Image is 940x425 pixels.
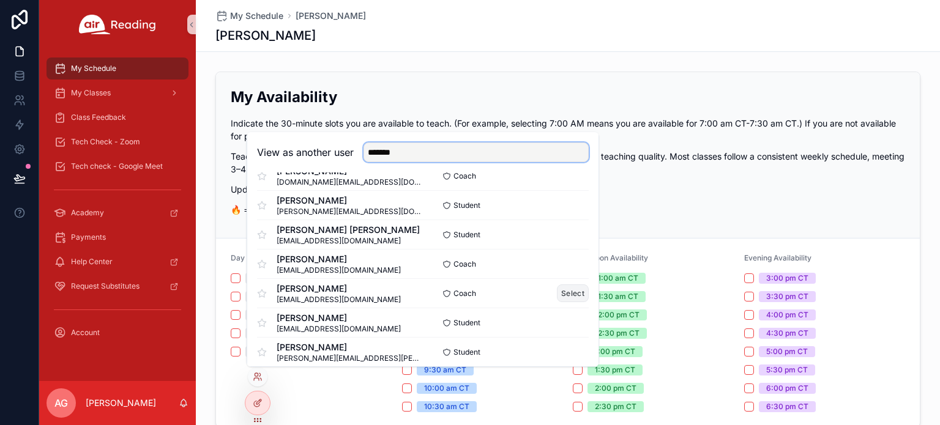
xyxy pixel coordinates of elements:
[453,200,480,210] span: Student
[573,253,648,262] span: Afternoon Availability
[47,57,188,79] a: My Schedule
[86,397,156,409] p: [PERSON_NAME]
[595,291,638,302] div: 11:30 am CT
[766,309,808,320] div: 4:00 pm CT
[39,49,196,360] div: scrollable content
[79,15,156,34] img: App logo
[54,396,68,410] span: AG
[557,284,589,302] button: Select
[277,311,401,323] span: [PERSON_NAME]
[215,27,316,44] h1: [PERSON_NAME]
[766,328,808,339] div: 4:30 pm CT
[47,251,188,273] a: Help Center
[424,383,469,394] div: 10:00 am CT
[744,253,811,262] span: Evening Availability
[71,88,111,98] span: My Classes
[766,401,808,412] div: 6:30 pm CT
[277,323,401,333] span: [EMAIL_ADDRESS][DOMAIN_NAME]
[595,328,640,339] div: 12:30 pm CT
[230,10,283,22] span: My Schedule
[296,10,366,22] a: [PERSON_NAME]
[231,183,905,196] p: Updating your availability will not affect any classes you have already been scheduled for.
[71,281,140,291] span: Request Substitutes
[766,346,808,357] div: 5:00 pm CT
[71,161,163,171] span: Tech check - Google Meet
[47,275,188,297] a: Request Substitutes
[595,401,636,412] div: 2:30 pm CT
[47,82,188,104] a: My Classes
[453,288,476,298] span: Coach
[766,273,808,284] div: 3:00 pm CT
[277,194,423,206] span: [PERSON_NAME]
[595,383,636,394] div: 2:00 pm CT
[215,10,283,22] a: My Schedule
[231,203,905,216] p: 🔥 =
[453,317,480,327] span: Student
[595,346,635,357] div: 1:00 pm CT
[71,113,126,122] span: Class Feedback
[277,341,423,353] span: [PERSON_NAME]
[231,117,905,142] p: Indicate the 30-minute slots you are available to teach. (For example, selecting 7:00 AM means yo...
[231,87,905,107] h2: My Availability
[71,64,116,73] span: My Schedule
[595,364,635,375] div: 1:30 pm CT
[453,347,480,357] span: Student
[277,206,423,216] span: [PERSON_NAME][EMAIL_ADDRESS][DOMAIN_NAME]
[595,309,640,320] div: 12:00 pm CT
[47,322,188,344] a: Account
[257,145,354,160] h2: View as another user
[453,229,480,239] span: Student
[71,328,100,338] span: Account
[766,383,808,394] div: 6:00 pm CT
[47,202,188,224] a: Academy
[453,171,476,180] span: Coach
[277,223,420,235] span: [PERSON_NAME] [PERSON_NAME]
[277,253,401,265] span: [PERSON_NAME]
[424,364,466,375] div: 9:30 am CT
[231,253,285,262] span: Day Availability
[277,235,420,245] span: [EMAIL_ADDRESS][DOMAIN_NAME]
[47,106,188,128] a: Class Feedback
[277,265,401,275] span: [EMAIL_ADDRESS][DOMAIN_NAME]
[766,364,808,375] div: 5:30 pm CT
[47,226,188,248] a: Payments
[71,232,106,242] span: Payments
[766,291,808,302] div: 3:30 pm CT
[424,401,469,412] div: 10:30 am CT
[47,131,188,153] a: Tech Check - Zoom
[277,177,423,187] span: [DOMAIN_NAME][EMAIL_ADDRESS][DOMAIN_NAME]
[277,294,401,304] span: [EMAIL_ADDRESS][DOMAIN_NAME]
[47,155,188,177] a: Tech check - Google Meet
[71,257,113,267] span: Help Center
[595,273,638,284] div: 11:00 am CT
[71,137,140,147] span: Tech Check - Zoom
[453,259,476,268] span: Coach
[231,150,905,176] p: Teachers are booked based on their attendance, longevity with Air Reading, availability and teach...
[71,208,104,218] span: Academy
[277,353,423,363] span: [PERSON_NAME][EMAIL_ADDRESS][PERSON_NAME][DOMAIN_NAME]
[277,282,401,294] span: [PERSON_NAME]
